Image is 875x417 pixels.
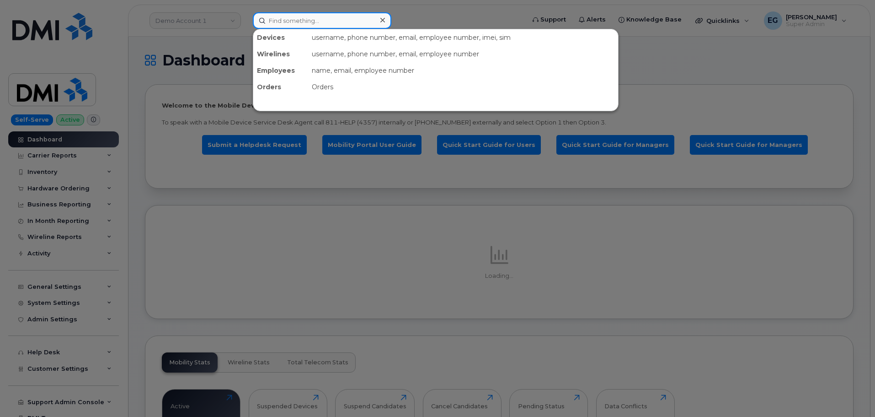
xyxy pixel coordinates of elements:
div: username, phone number, email, employee number, imei, sim [308,29,618,46]
div: username, phone number, email, employee number [308,46,618,62]
div: Devices [253,29,308,46]
div: name, email, employee number [308,62,618,79]
div: Orders [253,79,308,95]
div: Orders [308,79,618,95]
div: Wirelines [253,46,308,62]
div: Employees [253,62,308,79]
